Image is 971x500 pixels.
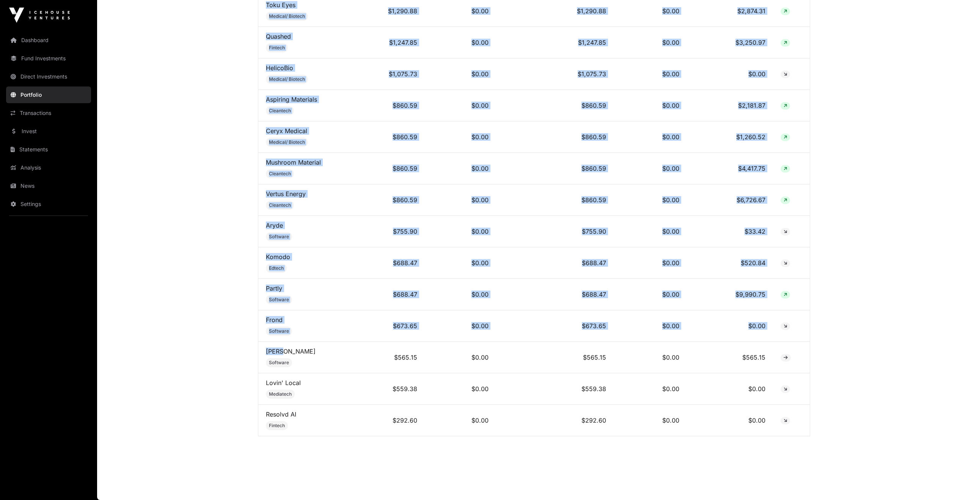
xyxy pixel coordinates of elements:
a: Quashed [266,33,291,40]
td: $860.59 [360,153,425,184]
span: Cleantech [269,171,291,177]
span: Software [269,360,289,366]
a: Aspiring Materials [266,96,317,103]
td: $688.47 [360,279,425,310]
a: Portfolio [6,86,91,103]
td: $520.84 [687,247,773,279]
td: $0.00 [687,373,773,405]
td: $0.00 [425,27,496,58]
td: $0.00 [614,310,687,342]
td: $0.00 [614,153,687,184]
td: $292.60 [360,405,425,436]
td: $0.00 [687,405,773,436]
td: $1,075.73 [360,58,425,90]
td: $0.00 [425,342,496,373]
td: $0.00 [425,121,496,153]
td: $2,181.87 [687,90,773,121]
a: [PERSON_NAME] [266,347,316,355]
td: $860.59 [360,184,425,216]
span: Cleantech [269,202,291,208]
a: Settings [6,196,91,212]
td: $0.00 [614,342,687,373]
span: Mediatech [269,391,292,397]
td: $0.00 [425,405,496,436]
td: $755.90 [360,216,425,247]
td: $1,247.85 [496,27,613,58]
td: $860.59 [360,90,425,121]
span: Medical/ Biotech [269,139,305,145]
a: Analysis [6,159,91,176]
a: Mushroom Material [266,159,321,166]
td: $688.47 [496,279,613,310]
td: $0.00 [614,405,687,436]
td: $0.00 [687,310,773,342]
td: $860.59 [496,90,613,121]
td: $673.65 [496,310,613,342]
td: $33.42 [687,216,773,247]
td: $559.38 [496,373,613,405]
td: $860.59 [360,121,425,153]
td: $292.60 [496,405,613,436]
a: Ceryx Medical [266,127,307,135]
td: $6,726.67 [687,184,773,216]
a: Direct Investments [6,68,91,85]
img: Icehouse Ventures Logo [9,8,70,23]
span: Software [269,297,289,303]
a: Aryde [266,222,283,229]
td: $673.65 [360,310,425,342]
td: $688.47 [496,247,613,279]
td: $0.00 [614,216,687,247]
td: $0.00 [614,58,687,90]
td: $1,260.52 [687,121,773,153]
td: $0.00 [614,121,687,153]
td: $0.00 [425,216,496,247]
td: $0.00 [614,279,687,310]
td: $755.90 [496,216,613,247]
td: $1,247.85 [360,27,425,58]
a: Frond [266,316,283,324]
td: $559.38 [360,373,425,405]
td: $0.00 [425,184,496,216]
a: Lovin' Local [266,379,301,387]
td: $0.00 [687,58,773,90]
td: $0.00 [614,184,687,216]
td: $1,075.73 [496,58,613,90]
td: $0.00 [425,247,496,279]
td: $0.00 [614,373,687,405]
td: $0.00 [614,90,687,121]
td: $0.00 [425,58,496,90]
td: $4,417.75 [687,153,773,184]
a: Vertus Energy [266,190,306,198]
span: Software [269,234,289,240]
a: News [6,178,91,194]
a: Statements [6,141,91,158]
td: $860.59 [496,121,613,153]
td: $565.15 [360,342,425,373]
span: Edtech [269,265,284,271]
iframe: Chat Widget [933,464,971,500]
span: Medical/ Biotech [269,13,305,19]
td: $0.00 [425,90,496,121]
a: Invest [6,123,91,140]
a: HelicoBio [266,64,293,72]
td: $9,990.75 [687,279,773,310]
td: $0.00 [614,247,687,279]
td: $0.00 [614,27,687,58]
span: Fintech [269,423,285,429]
td: $565.15 [687,342,773,373]
a: Dashboard [6,32,91,49]
span: Cleantech [269,108,291,114]
td: $860.59 [496,153,613,184]
td: $565.15 [496,342,613,373]
a: Transactions [6,105,91,121]
a: Komodo [266,253,290,261]
a: Resolvd AI [266,410,296,418]
td: $688.47 [360,247,425,279]
td: $0.00 [425,373,496,405]
a: Toku Eyes [266,1,295,9]
td: $860.59 [496,184,613,216]
span: Fintech [269,45,285,51]
a: Fund Investments [6,50,91,67]
a: Partly [266,285,282,292]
